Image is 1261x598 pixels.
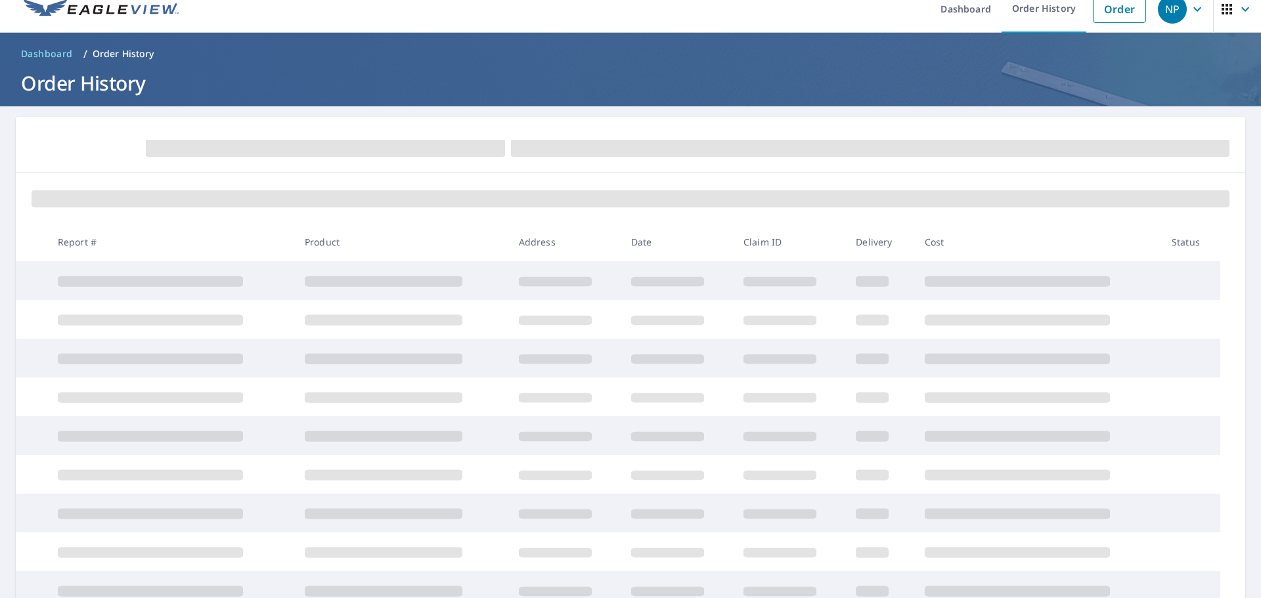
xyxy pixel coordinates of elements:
th: Date [621,223,733,261]
th: Product [294,223,508,261]
li: / [83,46,87,62]
th: Report # [47,223,294,261]
th: Delivery [845,223,914,261]
th: Cost [914,223,1161,261]
th: Address [508,223,621,261]
p: Order History [93,47,154,60]
a: Dashboard [16,43,78,64]
h1: Order History [16,70,1245,96]
th: Claim ID [733,223,845,261]
nav: breadcrumb [16,43,1245,64]
span: Dashboard [21,47,73,60]
th: Status [1161,223,1220,261]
